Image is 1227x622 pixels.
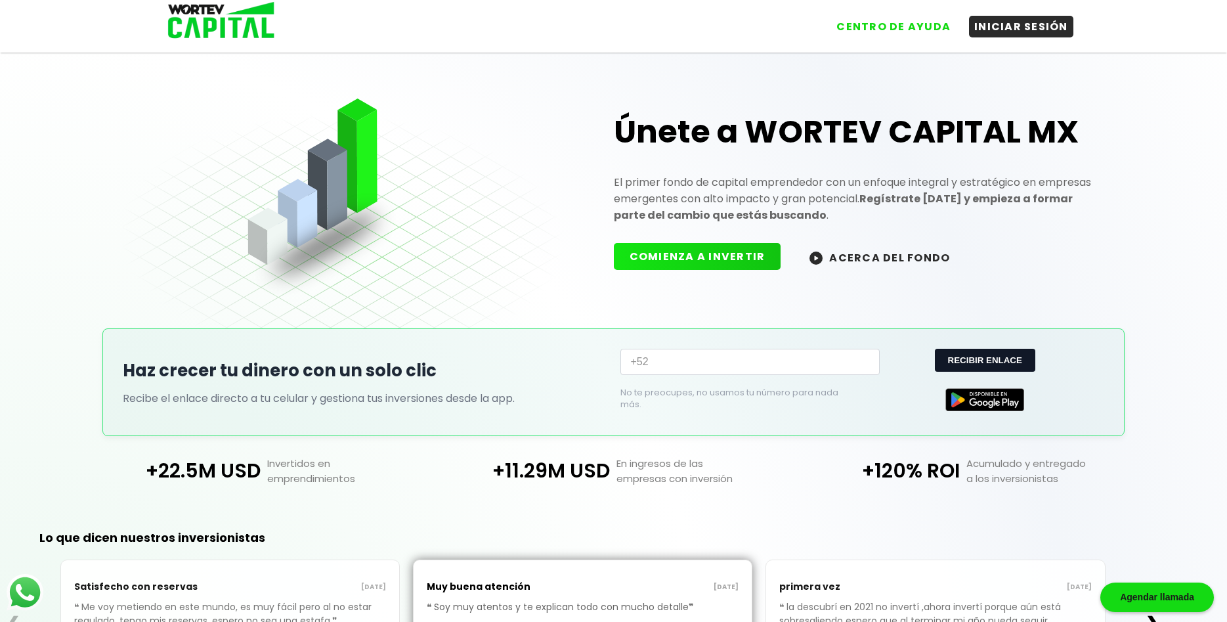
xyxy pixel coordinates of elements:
p: Satisfecho con reservas [74,573,230,600]
img: logos_whatsapp-icon.242b2217.svg [7,574,43,611]
span: ❞ [689,600,696,613]
h1: Únete a WORTEV CAPITAL MX [614,111,1105,153]
button: ACERCA DEL FONDO [794,243,966,271]
span: ❝ [779,600,786,613]
p: Acumulado y entregado a los inversionistas [960,456,1138,486]
img: wortev-capital-acerca-del-fondo [809,252,823,265]
button: COMIENZA A INVERTIR [614,243,781,270]
p: Invertidos en emprendimientos [261,456,439,486]
p: En ingresos de las empresas con inversión [610,456,788,486]
p: [DATE] [230,582,386,592]
button: CENTRO DE AYUDA [831,16,956,37]
span: ❝ [74,600,81,613]
strong: Regístrate [DATE] y empieza a formar parte del cambio que estás buscando [614,191,1073,223]
img: Google Play [945,388,1024,411]
p: +22.5M USD [89,456,261,486]
p: +120% ROI [788,456,960,486]
h2: Haz crecer tu dinero con un solo clic [123,358,607,384]
div: Agendar llamada [1100,583,1214,612]
p: [DATE] [583,582,739,592]
a: CENTRO DE AYUDA [818,6,956,37]
p: Muy buena atención [427,573,583,600]
p: primera vez [779,573,936,600]
a: COMIENZA A INVERTIR [614,249,794,264]
p: +11.29M USD [439,456,610,486]
p: Recibe el enlace directo a tu celular y gestiona tus inversiones desde la app. [123,390,607,407]
button: RECIBIR ENLACE [935,349,1035,372]
button: INICIAR SESIÓN [969,16,1073,37]
span: ❝ [427,600,434,613]
a: INICIAR SESIÓN [956,6,1073,37]
p: El primer fondo de capital emprendedor con un enfoque integral y estratégico en empresas emergent... [614,174,1105,223]
p: No te preocupes, no usamos tu número para nada más. [620,387,859,411]
p: [DATE] [936,582,1092,592]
